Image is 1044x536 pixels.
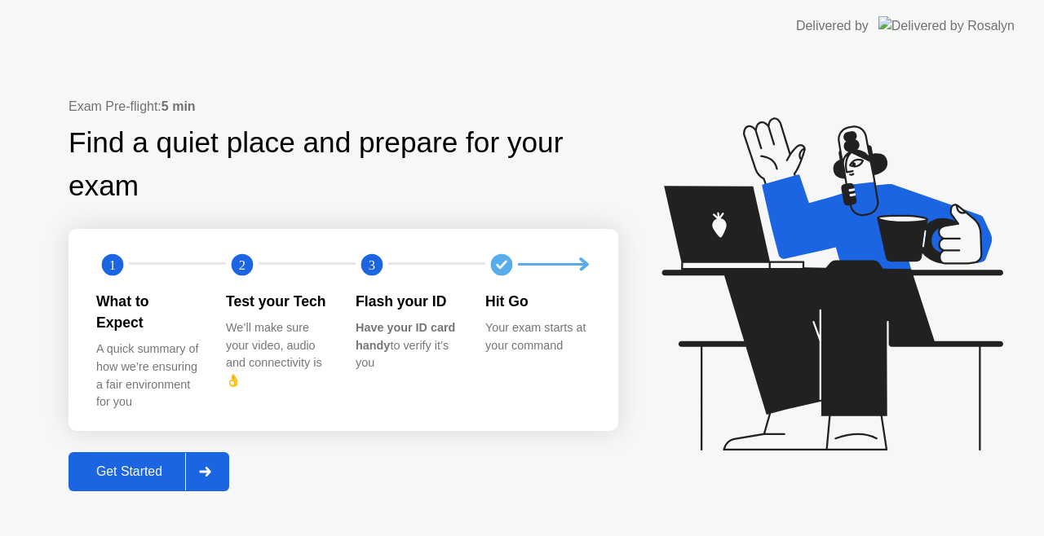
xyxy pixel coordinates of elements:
div: Flash your ID [356,291,459,312]
div: Find a quiet place and prepare for your exam [69,121,618,208]
div: We’ll make sure your video, audio and connectivity is 👌 [226,319,330,389]
div: to verify it’s you [356,319,459,372]
button: Get Started [69,452,229,491]
text: 3 [369,257,375,272]
div: What to Expect [96,291,200,334]
div: Exam Pre-flight: [69,97,618,116]
b: 5 min [161,99,196,113]
div: Get Started [73,464,185,479]
b: Have your ID card handy [356,321,455,352]
div: Delivered by [796,16,869,36]
div: Hit Go [485,291,589,312]
text: 2 [239,257,246,272]
div: A quick summary of how we’re ensuring a fair environment for you [96,340,200,411]
text: 1 [109,257,116,272]
div: Test your Tech [226,291,330,312]
img: Delivered by Rosalyn [878,16,1015,35]
div: Your exam starts at your command [485,319,589,354]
